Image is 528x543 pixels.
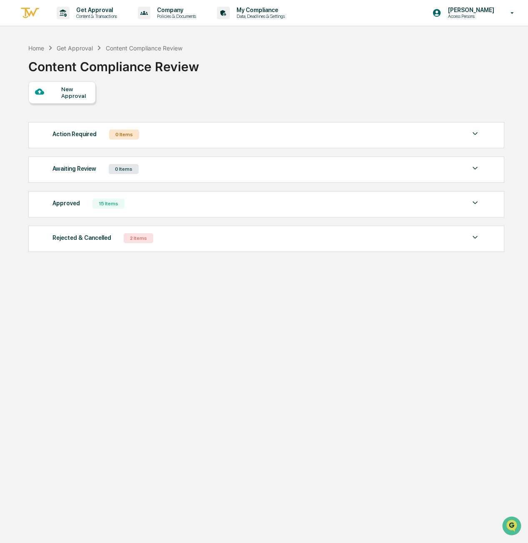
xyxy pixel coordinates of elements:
[28,72,105,78] div: We're available if you need us!
[83,141,101,147] span: Pylon
[5,101,57,116] a: 🖐️Preclearance
[28,45,44,52] div: Home
[150,13,200,19] p: Policies & Documents
[28,63,137,72] div: Start new chat
[60,105,67,112] div: 🗄️
[470,129,480,139] img: caret
[470,198,480,208] img: caret
[470,163,480,173] img: caret
[5,117,56,132] a: 🔎Data Lookup
[61,86,89,99] div: New Approval
[59,140,101,147] a: Powered byPylon
[92,199,125,209] div: 15 Items
[109,164,139,174] div: 0 Items
[124,233,153,243] div: 2 Items
[57,45,93,52] div: Get Approval
[70,7,121,13] p: Get Approval
[57,101,107,116] a: 🗄️Attestations
[142,66,152,76] button: Start new chat
[28,52,199,74] div: Content Compliance Review
[8,105,15,112] div: 🖐️
[52,198,80,209] div: Approved
[52,129,97,139] div: Action Required
[441,7,498,13] p: [PERSON_NAME]
[109,130,139,139] div: 0 Items
[8,63,23,78] img: 1746055101610-c473b297-6a78-478c-a979-82029cc54cd1
[230,7,289,13] p: My Compliance
[8,121,15,128] div: 🔎
[20,6,40,20] img: logo
[230,13,289,19] p: Data, Deadlines & Settings
[52,232,111,243] div: Rejected & Cancelled
[106,45,182,52] div: Content Compliance Review
[69,105,103,113] span: Attestations
[17,105,54,113] span: Preclearance
[17,120,52,129] span: Data Lookup
[501,516,524,538] iframe: Open customer support
[441,13,498,19] p: Access Persons
[70,13,121,19] p: Content & Transactions
[150,7,200,13] p: Company
[52,163,96,174] div: Awaiting Review
[8,17,152,30] p: How can we help?
[470,232,480,242] img: caret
